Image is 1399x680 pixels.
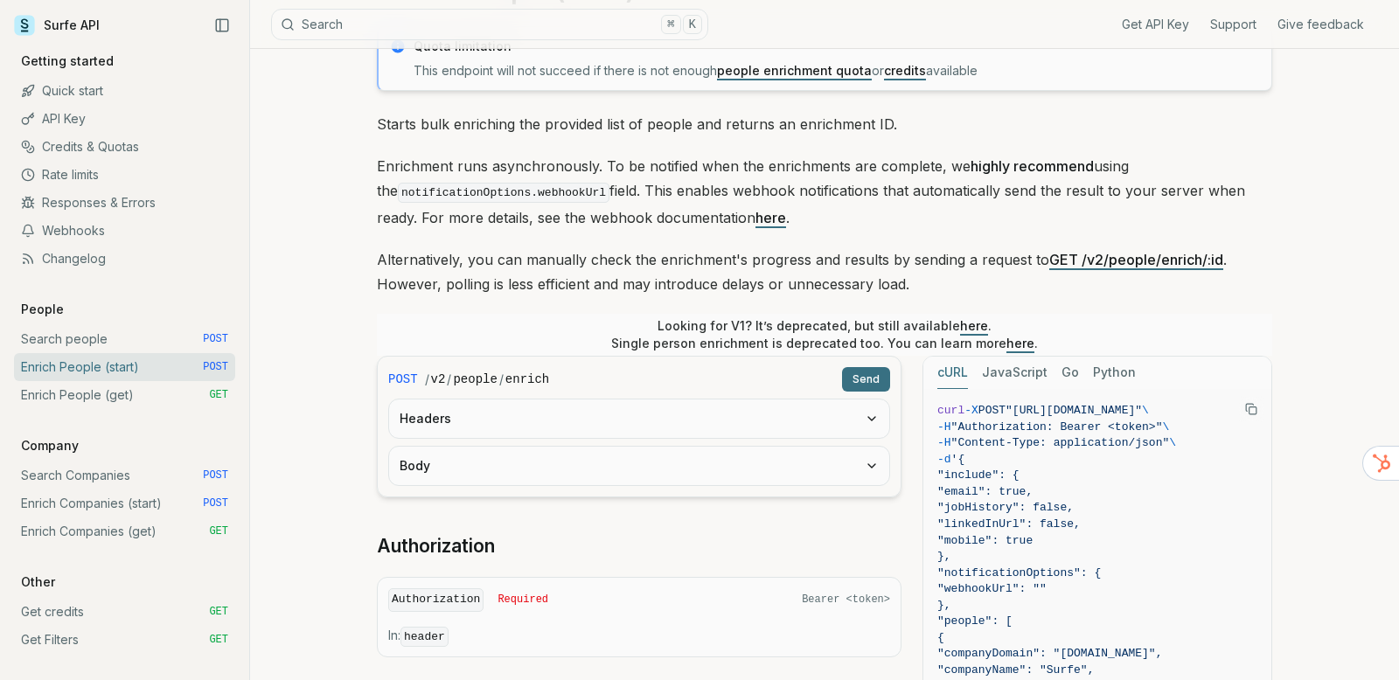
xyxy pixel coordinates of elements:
[14,461,235,489] a: Search Companies POST
[937,566,1101,579] span: "notificationOptions": {
[203,332,228,346] span: POST
[937,357,968,389] button: cURL
[884,63,926,78] a: credits
[388,627,890,646] p: In:
[425,371,429,388] span: /
[14,626,235,654] a: Get Filters GET
[453,371,497,388] code: people
[978,404,1006,417] span: POST
[203,496,228,510] span: POST
[209,633,228,647] span: GET
[960,318,988,333] a: here
[271,9,708,40] button: Search⌘K
[414,62,1261,80] p: This endpoint will not succeed if there is not enough or available
[14,245,235,273] a: Changelog
[14,353,235,381] a: Enrich People (start) POST
[377,154,1272,230] p: Enrichment runs asynchronously. To be notified when the enrichments are complete, we using the fi...
[14,489,235,517] a: Enrich Companies (start) POST
[971,157,1094,175] strong: highly recommend
[209,605,228,619] span: GET
[683,15,702,34] kbd: K
[717,63,872,78] a: people enrichment quota
[499,371,504,388] span: /
[982,357,1048,389] button: JavaScript
[1277,16,1364,33] a: Give feedback
[937,534,1033,547] span: "mobile": true
[937,468,1020,482] span: "include": {
[937,663,1094,677] span: "companyName": "Surfe",
[209,524,228,538] span: GET
[951,420,1163,434] span: "Authorization: Bearer <token>"
[209,12,235,38] button: Collapse Sidebar
[14,77,235,105] a: Quick start
[1238,396,1264,422] button: Copy Text
[1006,336,1034,350] a: here
[964,404,978,417] span: -X
[14,12,100,38] a: Surfe API
[937,485,1033,498] span: "email": true,
[937,550,951,563] span: },
[14,437,86,454] p: Company
[1006,404,1142,417] span: "[URL][DOMAIN_NAME]"
[14,598,235,626] a: Get credits GET
[398,183,609,203] code: notificationOptions.webhookUrl
[1061,357,1079,389] button: Go
[447,371,451,388] span: /
[389,399,889,438] button: Headers
[937,647,1162,660] span: "companyDomain": "[DOMAIN_NAME]",
[951,436,1170,449] span: "Content-Type: application/json"
[661,15,680,34] kbd: ⌘
[1162,420,1169,434] span: \
[505,371,549,388] code: enrich
[14,381,235,409] a: Enrich People (get) GET
[209,388,228,402] span: GET
[937,404,964,417] span: curl
[937,517,1081,531] span: "linkedInUrl": false,
[377,112,1272,136] p: Starts bulk enriching the provided list of people and returns an enrichment ID.
[14,161,235,189] a: Rate limits
[1210,16,1256,33] a: Support
[1142,404,1149,417] span: \
[937,582,1047,595] span: "webhookUrl": ""
[14,189,235,217] a: Responses & Errors
[1093,357,1136,389] button: Python
[802,593,890,607] span: Bearer <token>
[14,133,235,161] a: Credits & Quotas
[951,453,965,466] span: '{
[203,360,228,374] span: POST
[14,52,121,70] p: Getting started
[14,573,62,591] p: Other
[937,420,951,434] span: -H
[611,317,1038,352] p: Looking for V1? It’s deprecated, but still available . Single person enrichment is deprecated too...
[388,371,418,388] span: POST
[14,105,235,133] a: API Key
[14,301,71,318] p: People
[388,588,484,612] code: Authorization
[842,367,890,392] button: Send
[937,436,951,449] span: -H
[937,501,1074,514] span: "jobHistory": false,
[937,453,951,466] span: -d
[755,209,786,226] a: here
[14,217,235,245] a: Webhooks
[14,517,235,545] a: Enrich Companies (get) GET
[1049,251,1223,268] a: GET /v2/people/enrich/:id
[937,614,1013,628] span: "people": [
[431,371,446,388] code: v2
[389,447,889,485] button: Body
[377,247,1272,296] p: Alternatively, you can manually check the enrichment's progress and results by sending a request ...
[14,325,235,353] a: Search people POST
[400,627,449,647] code: header
[377,534,495,559] a: Authorization
[1122,16,1189,33] a: Get API Key
[937,631,944,644] span: {
[498,593,548,607] span: Required
[1169,436,1176,449] span: \
[937,599,951,612] span: },
[203,468,228,482] span: POST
